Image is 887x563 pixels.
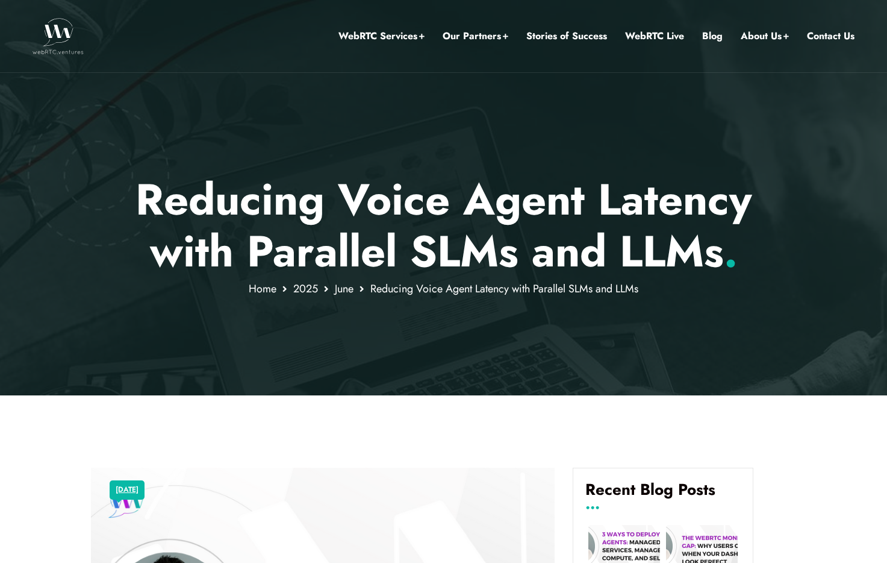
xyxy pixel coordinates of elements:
a: June [335,281,353,297]
p: Reducing Voice Agent Latency with Parallel SLMs and LLMs [91,174,796,278]
a: WebRTC Live [625,28,684,44]
a: About Us [741,28,789,44]
a: 2025 [293,281,318,297]
a: Our Partners [443,28,508,44]
h4: Recent Blog Posts [585,480,741,508]
a: Stories of Success [526,28,607,44]
a: [DATE] [116,482,138,498]
a: Contact Us [807,28,854,44]
a: Home [249,281,276,297]
a: Blog [702,28,723,44]
a: WebRTC Services [338,28,425,44]
span: Reducing Voice Agent Latency with Parallel SLMs and LLMs [370,281,638,297]
img: WebRTC.ventures [33,18,84,54]
span: . [724,220,738,283]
